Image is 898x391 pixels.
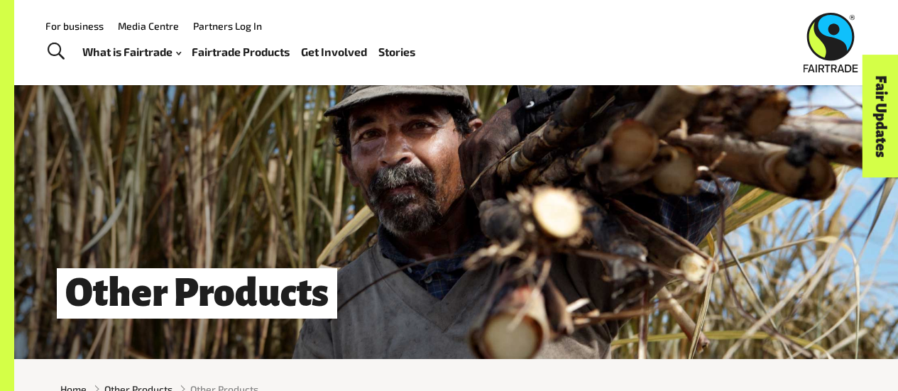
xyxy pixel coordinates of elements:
a: Media Centre [118,20,179,32]
a: Get Involved [301,42,367,62]
a: Fairtrade Products [192,42,290,62]
img: Fairtrade Australia New Zealand logo [804,13,858,72]
a: Stories [378,42,415,62]
h1: Other Products [57,268,337,319]
a: Partners Log In [193,20,262,32]
a: For business [45,20,104,32]
a: What is Fairtrade [82,42,181,62]
a: Toggle Search [38,34,73,70]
